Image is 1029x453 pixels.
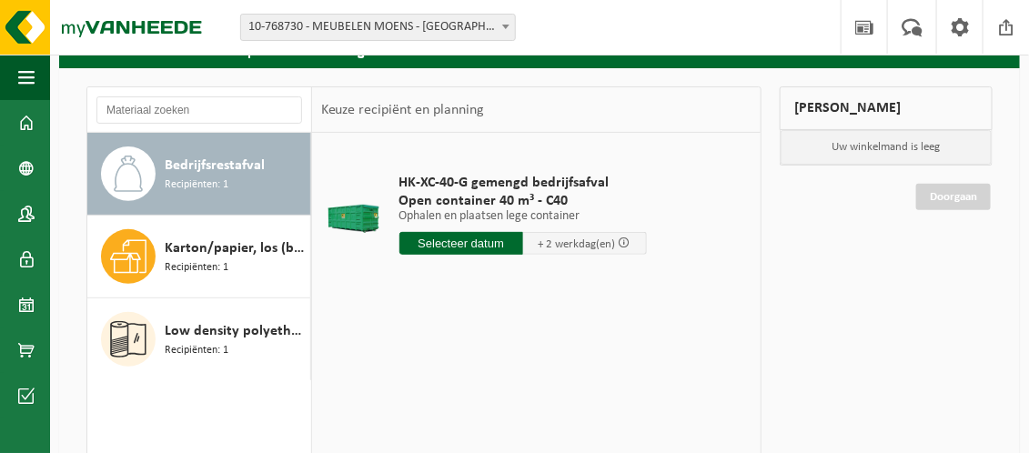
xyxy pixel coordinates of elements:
[539,238,616,250] span: + 2 werkdag(en)
[87,133,311,216] button: Bedrijfsrestafval Recipiënten: 1
[87,216,311,298] button: Karton/papier, los (bedrijven) Recipiënten: 1
[241,15,515,40] span: 10-768730 - MEUBELEN MOENS - LONDERZEEL
[312,87,494,133] div: Keuze recipiënt en planning
[165,320,306,342] span: Low density polyethyleen (LDPE) folie, los, gekleurd
[165,155,265,176] span: Bedrijfsrestafval
[399,232,523,255] input: Selecteer datum
[240,14,516,41] span: 10-768730 - MEUBELEN MOENS - LONDERZEEL
[781,130,992,165] p: Uw winkelmand is leeg
[87,298,311,380] button: Low density polyethyleen (LDPE) folie, los, gekleurd Recipiënten: 1
[165,342,228,359] span: Recipiënten: 1
[399,174,647,192] span: HK-XC-40-G gemengd bedrijfsafval
[165,259,228,277] span: Recipiënten: 1
[399,210,647,223] p: Ophalen en plaatsen lege container
[165,176,228,194] span: Recipiënten: 1
[96,96,302,124] input: Materiaal zoeken
[399,192,647,210] span: Open container 40 m³ - C40
[916,184,991,210] a: Doorgaan
[165,237,306,259] span: Karton/papier, los (bedrijven)
[780,86,993,130] div: [PERSON_NAME]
